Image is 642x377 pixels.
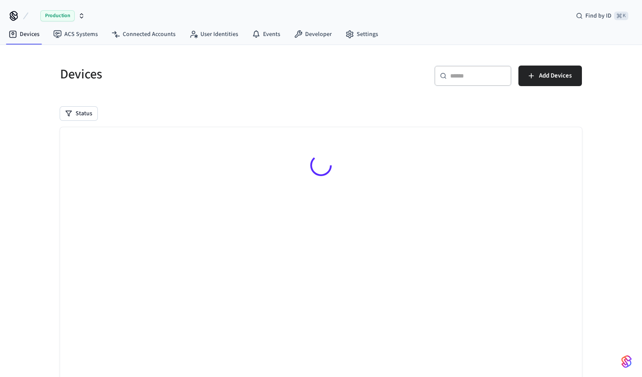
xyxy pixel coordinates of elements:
[518,66,582,86] button: Add Devices
[245,27,287,42] a: Events
[60,66,316,83] h5: Devices
[569,8,635,24] div: Find by ID⌘ K
[539,70,572,81] span: Add Devices
[40,10,75,21] span: Production
[2,27,46,42] a: Devices
[60,107,97,120] button: Status
[287,27,339,42] a: Developer
[621,355,632,368] img: SeamLogoGradient.69752ec5.svg
[339,27,385,42] a: Settings
[614,12,628,20] span: ⌘ K
[46,27,105,42] a: ACS Systems
[585,12,612,20] span: Find by ID
[105,27,182,42] a: Connected Accounts
[182,27,245,42] a: User Identities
